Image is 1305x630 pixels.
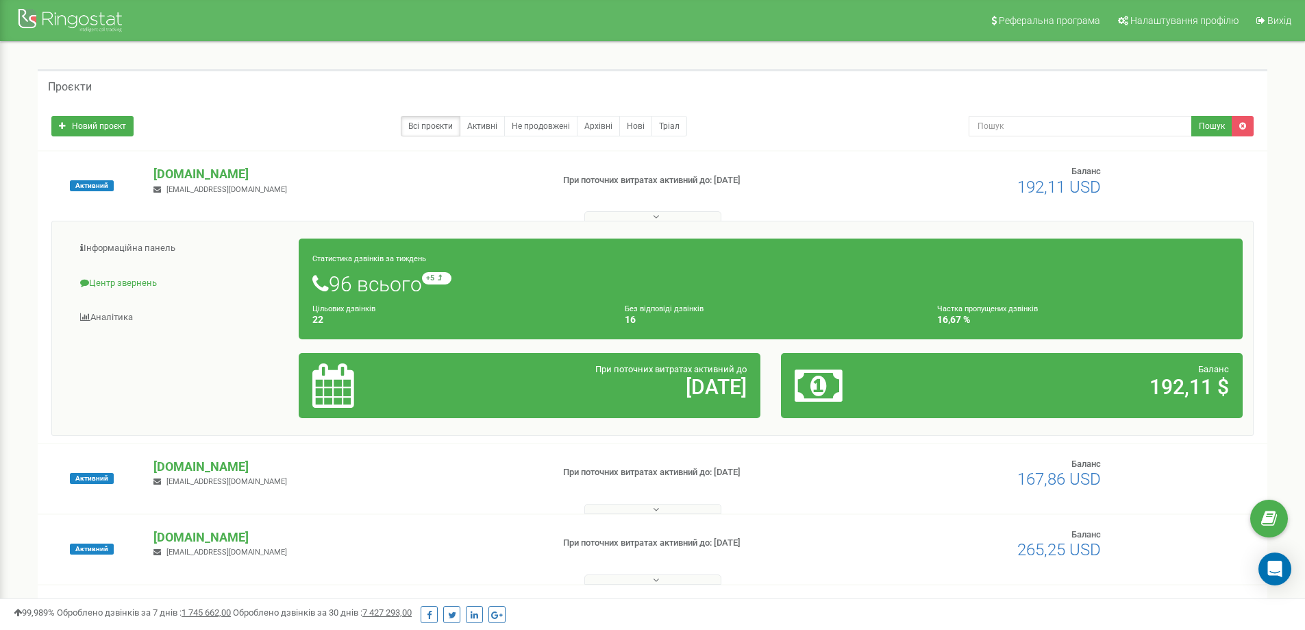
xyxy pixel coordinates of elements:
span: Баланс [1071,529,1101,540]
span: Баланс [1071,166,1101,176]
span: 192,11 USD [1017,178,1101,197]
button: Пошук [1191,116,1232,136]
a: Інформаційна панель [62,232,299,265]
h4: 22 [312,315,604,325]
p: При поточних витратах активний до: [DATE] [563,537,848,550]
p: [DOMAIN_NAME] [153,165,540,183]
a: Аналiтика [62,301,299,335]
a: Нові [619,116,652,136]
span: [EMAIL_ADDRESS][DOMAIN_NAME] [166,185,287,194]
span: Реферальна програма [999,15,1100,26]
h4: 16,67 % [937,315,1229,325]
small: +5 [422,272,451,284]
span: 167,86 USD [1017,470,1101,489]
a: Центр звернень [62,267,299,300]
a: Архівні [577,116,620,136]
h2: 192,11 $ [946,376,1229,398]
span: 99,989% [14,607,55,618]
span: [EMAIL_ADDRESS][DOMAIN_NAME] [166,548,287,557]
span: Активний [70,473,114,484]
a: Всі проєкти [401,116,460,136]
h5: Проєкти [48,81,92,93]
h2: [DATE] [464,376,747,398]
p: При поточних витратах активний до: [DATE] [563,174,848,187]
p: [DOMAIN_NAME] [153,458,540,476]
small: Цільових дзвінків [312,304,375,313]
span: Налаштування профілю [1130,15,1239,26]
small: Статистика дзвінків за тиждень [312,254,426,263]
small: Частка пропущених дзвінків [937,304,1038,313]
span: При поточних витратах активний до [595,364,747,374]
span: Активний [70,544,114,555]
span: Баланс [1071,459,1101,469]
p: [DOMAIN_NAME] [153,529,540,546]
span: Баланс [1198,364,1229,374]
h4: 16 [625,315,917,325]
a: Тріал [651,116,687,136]
a: Активні [460,116,505,136]
a: Не продовжені [504,116,577,136]
h1: 96 всього [312,272,1229,295]
a: Новий проєкт [51,116,134,136]
p: При поточних витратах активний до: [DATE] [563,466,848,479]
span: 265,25 USD [1017,540,1101,559]
span: Активний [70,180,114,191]
u: 1 745 662,00 [182,607,231,618]
input: Пошук [969,116,1192,136]
span: [EMAIL_ADDRESS][DOMAIN_NAME] [166,477,287,486]
small: Без відповіді дзвінків [625,304,704,313]
u: 7 427 293,00 [362,607,412,618]
span: Оброблено дзвінків за 7 днів : [57,607,231,618]
span: Оброблено дзвінків за 30 днів : [233,607,412,618]
div: Open Intercom Messenger [1258,553,1291,585]
span: Вихід [1267,15,1291,26]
